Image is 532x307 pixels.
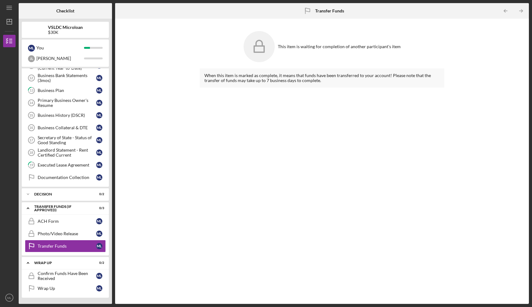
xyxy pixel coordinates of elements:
[96,243,102,249] div: M L
[38,98,96,108] div: Primary Business Owner's Resume
[96,162,102,168] div: M L
[25,282,106,295] a: Wrap UpML
[38,286,96,291] div: Wrap Up
[38,163,96,167] div: Executed Lease Agreement
[25,146,106,159] a: 18Landlord Statement - Rent Certified CurrentML
[93,261,104,265] div: 0 / 2
[96,149,102,156] div: M L
[96,75,102,81] div: M L
[96,285,102,291] div: M L
[38,231,96,236] div: Photo/Video Release
[29,151,33,154] tspan: 18
[96,137,102,143] div: M L
[25,171,106,184] a: Documentation CollectionML
[96,174,102,181] div: M L
[25,159,106,171] a: 19Executed Lease AgreementML
[38,175,96,180] div: Documentation Collection
[48,30,83,35] div: $30K
[25,270,106,282] a: Confirm Funds Have Been ReceivedML
[3,291,16,304] button: ML
[34,205,89,212] div: Transfer Funds (If Approved)
[96,218,102,224] div: M L
[96,112,102,118] div: M L
[96,125,102,131] div: M L
[25,134,106,146] a: 17Secretary of State - Status of Good StandingML
[29,126,33,130] tspan: 16
[38,219,96,224] div: ACH Form
[38,73,96,83] div: Business Bank Statements (3mos)
[25,97,106,109] a: 14Primary Business Owner's ResumeML
[28,55,35,62] div: J L
[29,76,33,80] tspan: 12
[38,148,96,158] div: Landlord Statement - Rent Certified Current
[30,163,34,167] tspan: 19
[93,192,104,196] div: 0 / 2
[30,89,33,93] tspan: 13
[38,113,96,118] div: Business History (DSCR)
[34,261,89,265] div: Wrap Up
[315,8,344,13] b: Transfer Funds
[25,121,106,134] a: 16Business Collateral & DTEML
[7,296,12,300] text: ML
[96,87,102,94] div: M L
[34,192,89,196] div: Decision
[38,271,96,281] div: Confirm Funds Have Been Received
[29,113,33,117] tspan: 15
[38,125,96,130] div: Business Collateral & DTE
[25,215,106,227] a: ACH FormML
[29,101,33,105] tspan: 14
[200,68,444,88] div: When this item is marked as complete, it means that funds have been transferred to your account! ...
[38,244,96,249] div: Transfer Funds
[25,109,106,121] a: 15Business History (DSCR)ML
[93,206,104,210] div: 0 / 3
[48,25,83,30] b: VSLDC Microloan
[278,44,401,49] div: This item is waiting for completion of another participant's item
[96,100,102,106] div: M L
[36,43,84,53] div: You
[38,135,96,145] div: Secretary of State - Status of Good Standing
[96,273,102,279] div: M L
[96,231,102,237] div: M L
[28,45,35,52] div: M L
[29,138,33,142] tspan: 17
[25,240,106,252] a: Transfer FundsML
[36,53,84,64] div: [PERSON_NAME]
[25,227,106,240] a: Photo/Video ReleaseML
[25,84,106,97] a: 13Business PlanML
[38,88,96,93] div: Business Plan
[56,8,74,13] b: Checklist
[25,72,106,84] a: 12Business Bank Statements (3mos)ML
